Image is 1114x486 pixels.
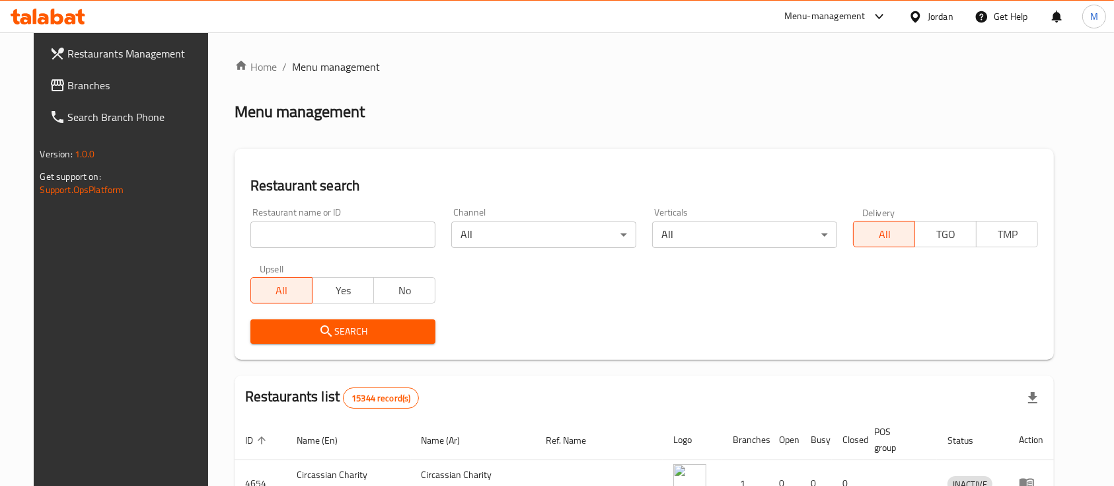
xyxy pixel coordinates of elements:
button: Yes [312,277,374,304]
button: No [373,277,435,304]
a: Support.OpsPlatform [40,181,124,198]
button: All [250,277,313,304]
span: ID [245,432,270,448]
a: Branches [39,69,220,101]
span: 15344 record(s) [344,392,418,405]
button: TMP [976,221,1038,247]
span: Search [261,323,425,340]
th: Busy [800,420,832,460]
div: Jordan [928,9,953,24]
span: All [256,281,307,300]
th: Action [1008,420,1054,460]
h2: Menu management [235,101,365,122]
label: Upsell [260,264,284,273]
span: Status [947,432,990,448]
nav: breadcrumb [235,59,1055,75]
span: Ref. Name [546,432,603,448]
span: Name (Ar) [422,432,478,448]
input: Search for restaurant name or ID.. [250,222,435,248]
h2: Restaurants list [245,387,420,409]
div: All [451,222,636,248]
h2: Restaurant search [250,176,1039,196]
span: Menu management [292,59,380,75]
span: All [859,225,910,244]
span: No [379,281,430,300]
th: Logo [663,420,722,460]
span: Get support on: [40,168,101,185]
span: TMP [982,225,1033,244]
th: Branches [722,420,768,460]
div: Total records count [343,387,419,409]
span: POS group [874,424,922,456]
button: TGO [914,221,977,247]
span: 1.0.0 [75,145,95,163]
th: Closed [832,420,864,460]
span: TGO [920,225,971,244]
span: Name (En) [297,432,355,448]
button: All [853,221,915,247]
div: All [652,222,837,248]
div: Menu-management [784,9,866,24]
span: Restaurants Management [68,46,209,61]
a: Restaurants Management [39,38,220,69]
a: Home [235,59,277,75]
button: Search [250,319,435,344]
span: Branches [68,77,209,93]
a: Search Branch Phone [39,101,220,133]
span: Search Branch Phone [68,109,209,125]
span: Yes [318,281,369,300]
div: Export file [1017,382,1049,414]
li: / [282,59,287,75]
span: Version: [40,145,73,163]
label: Delivery [862,208,895,217]
th: Open [768,420,800,460]
span: M [1090,9,1098,24]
